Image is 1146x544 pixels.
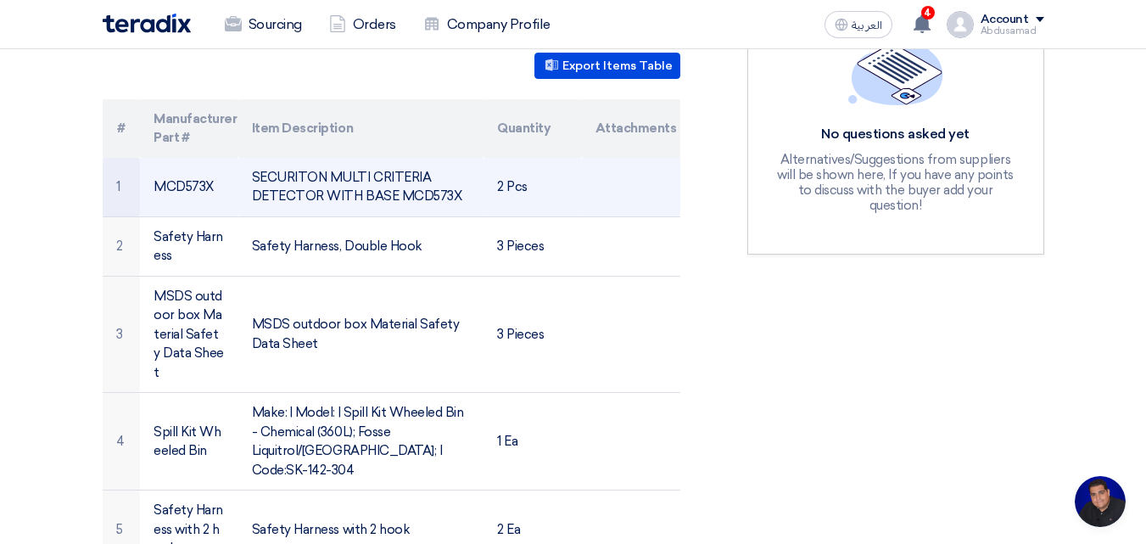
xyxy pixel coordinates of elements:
[103,216,141,276] td: 2
[921,6,935,20] span: 4
[981,26,1044,36] div: Abdusamad
[410,6,564,43] a: Company Profile
[211,6,316,43] a: Sourcing
[140,393,238,491] td: Spill Kit Wheeled Bin
[484,276,582,393] td: 3 Pieces
[825,11,892,38] button: العربية
[103,99,141,158] th: #
[103,276,141,393] td: 3
[238,276,484,393] td: MSDS outdoor box Material Safety Data Sheet
[140,276,238,393] td: MSDS outdoor box Material Safety Data Sheet
[484,99,582,158] th: Quantity
[316,6,410,43] a: Orders
[103,393,141,491] td: 4
[484,158,582,217] td: 2 Pcs
[981,13,1029,27] div: Account
[238,216,484,276] td: Safety Harness, Double Hook
[582,99,680,158] th: Attachments
[140,99,238,158] th: Manufacturer Part #
[103,14,191,33] img: Teradix logo
[947,11,974,38] img: profile_test.png
[103,158,141,217] td: 1
[238,158,484,217] td: SECURITON MULTI CRITERIA DETECTOR WITH BASE MCD573X
[484,216,582,276] td: 3 Pieces
[534,53,680,79] button: Export Items Table
[852,20,882,31] span: العربية
[772,126,1020,143] div: No questions asked yet
[772,152,1020,213] div: Alternatives/Suggestions from suppliers will be shown here, If you have any points to discuss wit...
[140,158,238,217] td: MCD573X
[848,25,943,105] img: empty_state_list.svg
[238,99,484,158] th: Item Description
[238,393,484,491] td: Make: | Model: | Spill Kit Wheeled Bin - Chemical (360L); Fosse Liquitrol/[GEOGRAPHIC_DATA]; I Co...
[140,216,238,276] td: Safety Harness
[484,393,582,491] td: 1 Ea
[1075,476,1126,527] div: Open chat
